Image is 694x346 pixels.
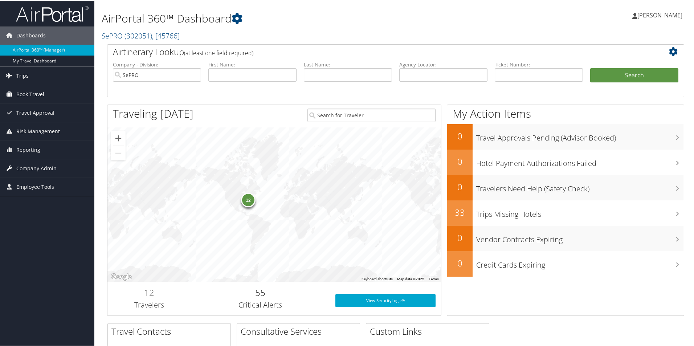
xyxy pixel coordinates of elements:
[113,105,193,121] h1: Traveling [DATE]
[447,174,684,200] a: 0Travelers Need Help (Safety Check)
[16,5,89,22] img: airportal-logo.png
[113,299,185,309] h3: Travelers
[447,105,684,121] h1: My Action Items
[476,154,684,168] h3: Hotel Payment Authorizations Failed
[208,60,297,68] label: First Name:
[632,4,690,25] a: [PERSON_NAME]
[362,276,393,281] button: Keyboard shortcuts
[447,200,684,225] a: 33Trips Missing Hotels
[447,205,473,218] h2: 33
[447,251,684,276] a: 0Credit Cards Expiring
[16,103,54,121] span: Travel Approval
[476,230,684,244] h3: Vendor Contracts Expiring
[16,26,46,44] span: Dashboards
[241,192,256,207] div: 12
[335,293,436,306] a: View SecurityLogic®
[447,155,473,167] h2: 0
[307,108,436,121] input: Search for Traveler
[16,140,40,158] span: Reporting
[447,256,473,269] h2: 0
[590,68,678,82] button: Search
[637,11,682,19] span: [PERSON_NAME]
[476,256,684,269] h3: Credit Cards Expiring
[152,30,180,40] span: , [ 45766 ]
[196,299,324,309] h3: Critical Alerts
[447,231,473,243] h2: 0
[495,60,583,68] label: Ticket Number:
[447,149,684,174] a: 0Hotel Payment Authorizations Failed
[184,48,253,56] span: (at least one field required)
[109,272,133,281] a: Open this area in Google Maps (opens a new window)
[447,180,473,192] h2: 0
[111,145,126,160] button: Zoom out
[16,85,44,103] span: Book Travel
[476,205,684,219] h3: Trips Missing Hotels
[113,45,630,57] h2: Airtinerary Lookup
[113,286,185,298] h2: 12
[447,225,684,251] a: 0Vendor Contracts Expiring
[16,177,54,195] span: Employee Tools
[102,30,180,40] a: SePRO
[399,60,487,68] label: Agency Locator:
[447,123,684,149] a: 0Travel Approvals Pending (Advisor Booked)
[16,159,57,177] span: Company Admin
[304,60,392,68] label: Last Name:
[16,66,29,84] span: Trips
[241,325,360,337] h2: Consultative Services
[124,30,152,40] span: ( 302051 )
[109,272,133,281] img: Google
[397,276,424,280] span: Map data ©2025
[111,325,230,337] h2: Travel Contacts
[476,129,684,142] h3: Travel Approvals Pending (Advisor Booked)
[113,60,201,68] label: Company - Division:
[447,129,473,142] h2: 0
[102,10,494,25] h1: AirPortal 360™ Dashboard
[370,325,489,337] h2: Custom Links
[111,130,126,145] button: Zoom in
[16,122,60,140] span: Risk Management
[196,286,324,298] h2: 55
[429,276,439,280] a: Terms (opens in new tab)
[476,179,684,193] h3: Travelers Need Help (Safety Check)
